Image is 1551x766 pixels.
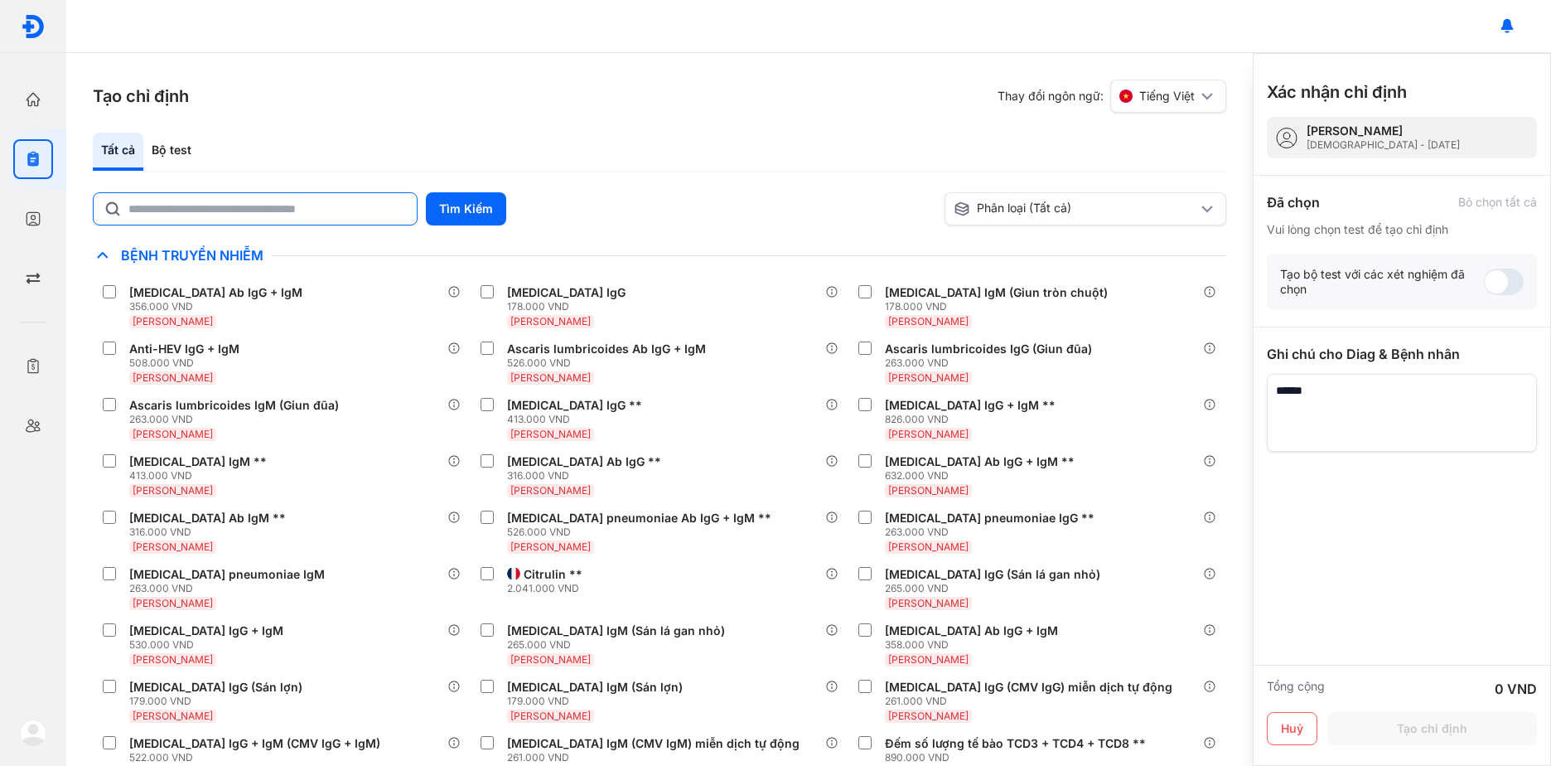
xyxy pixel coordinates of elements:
div: [MEDICAL_DATA] Ab IgG + IgM [129,285,302,300]
div: Tổng cộng [1267,679,1325,699]
span: [PERSON_NAME] [888,484,969,497]
div: [MEDICAL_DATA] Ab IgM ** [129,511,286,526]
div: 179.000 VND [507,695,689,708]
span: [PERSON_NAME] [133,371,213,384]
div: Bỏ chọn tất cả [1458,195,1537,210]
div: 356.000 VND [129,300,309,313]
span: [PERSON_NAME] [133,541,213,553]
span: [PERSON_NAME] [133,315,213,327]
div: Tạo bộ test với các xét nghiệm đã chọn [1280,267,1484,297]
div: 316.000 VND [507,469,668,482]
div: [PERSON_NAME] [1307,124,1460,138]
div: 358.000 VND [885,638,1065,652]
div: 263.000 VND [129,413,345,426]
span: [PERSON_NAME] [133,710,213,722]
div: [MEDICAL_DATA] IgG + IgM [129,623,283,638]
span: [PERSON_NAME] [133,428,213,440]
div: Bộ test [143,133,200,171]
div: 526.000 VND [507,526,778,539]
div: [MEDICAL_DATA] IgM (Sán lá gan nhỏ) [507,623,725,638]
div: 826.000 VND [885,413,1062,426]
div: [MEDICAL_DATA] IgM (Sán lợn) [507,680,683,695]
div: Phân loại (Tất cả) [954,201,1197,217]
span: [PERSON_NAME] [888,597,969,609]
div: 178.000 VND [507,300,632,313]
img: logo [21,14,46,39]
span: [PERSON_NAME] [510,315,591,327]
div: [MEDICAL_DATA] IgG [507,285,626,300]
div: Đã chọn [1267,192,1320,212]
div: 632.000 VND [885,469,1081,482]
div: [DEMOGRAPHIC_DATA] - [DATE] [1307,138,1460,152]
div: [MEDICAL_DATA] IgM (CMV IgM) miễn dịch tự động [507,736,800,751]
div: [MEDICAL_DATA] pneumoniae IgM [129,567,325,582]
div: 179.000 VND [129,695,309,708]
span: [PERSON_NAME] [888,315,969,327]
div: Anti-HEV IgG + IgM [129,342,239,356]
div: Tất cả [93,133,143,171]
div: [MEDICAL_DATA] IgM ** [129,454,267,469]
h3: Tạo chỉ định [93,85,189,108]
div: Ascaris lumbricoides IgM (Giun đũa) [129,398,339,413]
div: [MEDICAL_DATA] IgG + IgM ** [885,398,1056,413]
div: [MEDICAL_DATA] pneumoniae Ab IgG + IgM ** [507,511,771,526]
span: Bệnh Truyền Nhiễm [113,247,272,264]
div: [MEDICAL_DATA] IgG (CMV IgG) miễn dịch tự động [885,680,1172,695]
span: [PERSON_NAME] [510,710,591,722]
span: [PERSON_NAME] [888,371,969,384]
div: 261.000 VND [885,695,1179,708]
div: 526.000 VND [507,356,713,370]
div: 178.000 VND [885,300,1114,313]
div: 508.000 VND [129,356,246,370]
div: [MEDICAL_DATA] IgG (Sán lợn) [129,680,302,695]
div: [MEDICAL_DATA] IgG + IgM (CMV IgG + IgM) [129,736,380,751]
div: [MEDICAL_DATA] pneumoniae IgG ** [885,511,1094,526]
div: 265.000 VND [507,638,732,652]
div: [MEDICAL_DATA] IgM (Giun tròn chuột) [885,285,1108,300]
div: 0 VND [1495,679,1537,699]
img: logo [20,720,46,746]
button: Tìm Kiếm [426,192,506,225]
div: 261.000 VND [507,751,806,764]
div: Ascaris lumbricoides Ab IgG + IgM [507,342,706,356]
div: Citrulin ** [524,567,582,582]
button: Huỷ [1267,712,1317,745]
span: [PERSON_NAME] [133,484,213,497]
div: 316.000 VND [129,526,292,539]
div: Ghi chú cho Diag & Bệnh nhân [1267,344,1537,364]
span: [PERSON_NAME] [888,710,969,722]
div: 263.000 VND [885,526,1101,539]
span: [PERSON_NAME] [510,428,591,440]
div: [MEDICAL_DATA] Ab IgG ** [507,454,661,469]
div: 530.000 VND [129,638,290,652]
span: [PERSON_NAME] [510,371,591,384]
span: [PERSON_NAME] [888,653,969,666]
div: 263.000 VND [129,582,331,595]
div: 413.000 VND [507,413,649,426]
div: Đếm số lượng tế bào TCD3 + TCD4 + TCD8 ** [885,736,1146,751]
span: [PERSON_NAME] [510,653,591,666]
div: Thay đổi ngôn ngữ: [998,80,1226,113]
div: 263.000 VND [885,356,1099,370]
div: Ascaris lumbricoides IgG (Giun đũa) [885,342,1092,356]
span: [PERSON_NAME] [133,653,213,666]
button: Tạo chỉ định [1327,712,1537,745]
div: [MEDICAL_DATA] IgG (Sán lá gan nhỏ) [885,567,1100,582]
div: 522.000 VND [129,751,387,764]
div: 265.000 VND [885,582,1107,595]
h3: Xác nhận chỉ định [1267,80,1407,104]
span: [PERSON_NAME] [888,541,969,553]
span: [PERSON_NAME] [510,484,591,497]
div: 2.041.000 VND [507,582,589,595]
div: [MEDICAL_DATA] Ab IgG + IgM ** [885,454,1075,469]
div: [MEDICAL_DATA] IgG ** [507,398,642,413]
div: 890.000 VND [885,751,1152,764]
span: [PERSON_NAME] [510,541,591,553]
span: [PERSON_NAME] [133,597,213,609]
div: Vui lòng chọn test để tạo chỉ định [1267,222,1537,237]
span: [PERSON_NAME] [888,428,969,440]
span: Tiếng Việt [1139,89,1195,104]
div: 413.000 VND [129,469,273,482]
div: [MEDICAL_DATA] Ab IgG + IgM [885,623,1058,638]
